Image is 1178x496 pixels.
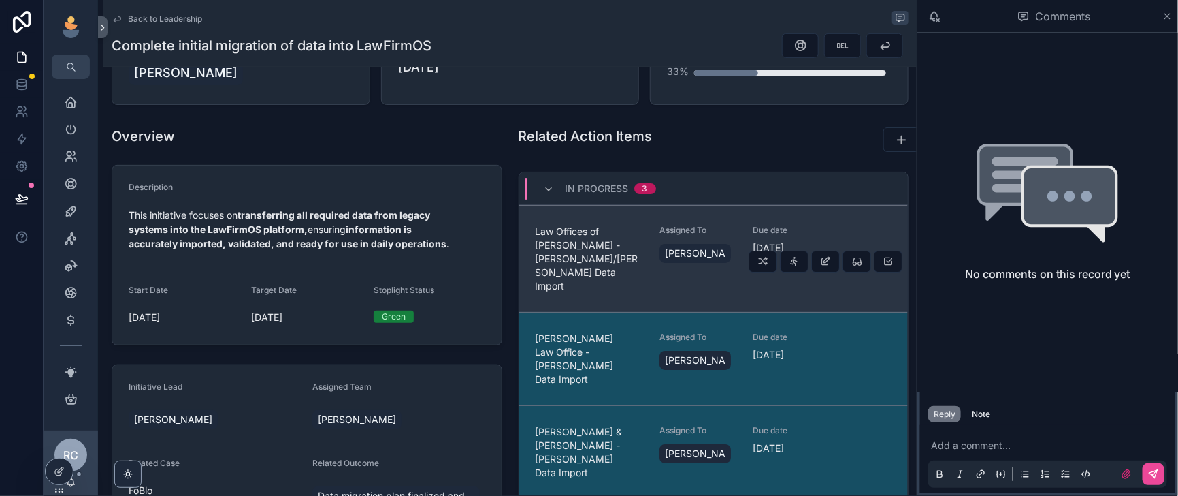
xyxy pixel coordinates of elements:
span: Assigned To [659,425,736,436]
span: Back to Leadership [128,14,202,25]
span: Start Date [129,285,168,295]
span: In Progress [566,182,629,196]
span: Due date [753,225,830,236]
img: App logo [60,16,82,38]
h1: Overview [112,127,175,146]
p: [DATE] [753,441,784,455]
span: [PERSON_NAME] [665,247,725,260]
a: [PERSON_NAME] [312,410,402,429]
span: [PERSON_NAME] [665,447,725,461]
span: Description [129,182,173,192]
span: [PERSON_NAME] [134,413,212,427]
span: Related Outcome [312,458,379,468]
a: [PERSON_NAME] [129,61,243,85]
span: [DATE] [129,311,240,324]
a: [PERSON_NAME] Law Office - [PERSON_NAME] Data ImportAssigned To[PERSON_NAME]Due date[DATE] [519,312,909,405]
button: Note [966,406,996,422]
h1: Related Action Items [519,127,653,146]
span: [DATE] [251,311,363,324]
span: [PERSON_NAME] [665,354,725,367]
p: [DATE] [398,58,439,77]
span: Target Date [251,285,297,295]
h1: Complete initial migration of data into LawFirmOS [112,36,431,55]
span: Due date [753,425,830,436]
a: [PERSON_NAME] [659,444,731,463]
a: Back to Leadership [112,14,202,25]
div: Green [382,311,406,323]
span: [PERSON_NAME] Law Office - [PERSON_NAME] Data Import [536,332,644,386]
span: Assigned Team [312,382,372,392]
span: [PERSON_NAME] & [PERSON_NAME] - [PERSON_NAME] Data Import [536,425,644,480]
button: Reply [928,406,961,422]
span: Law Offices of [PERSON_NAME] - [PERSON_NAME]/[PERSON_NAME] Data Import [536,225,644,293]
div: scrollable content [44,79,98,431]
a: [PERSON_NAME] [659,351,731,370]
a: Law Offices of [PERSON_NAME] - [PERSON_NAME]/[PERSON_NAME] Data ImportAssigned To[PERSON_NAME]Due... [519,205,909,312]
a: [PERSON_NAME] [129,410,218,429]
span: Initiative Lead [129,382,182,392]
span: Assigned To [659,332,736,343]
p: [DATE] [753,241,784,255]
div: 33% [667,58,689,85]
span: Comments [1035,8,1090,25]
div: 3 [642,183,648,194]
span: Assigned To [659,225,736,236]
span: [PERSON_NAME] [134,63,238,82]
span: Due date [753,332,830,343]
h2: No comments on this record yet [965,266,1130,282]
strong: transferring all required data from legacy systems into the LawFirmOS platform, [129,209,432,235]
div: Note [972,409,990,420]
p: [DATE] [753,348,784,362]
p: This initiative focuses on ensuring [129,208,485,251]
span: RC [63,447,78,463]
span: Related Case [129,458,180,468]
span: [PERSON_NAME] [318,413,396,427]
a: [PERSON_NAME] [659,244,731,263]
span: Stoplight Status [374,285,434,295]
